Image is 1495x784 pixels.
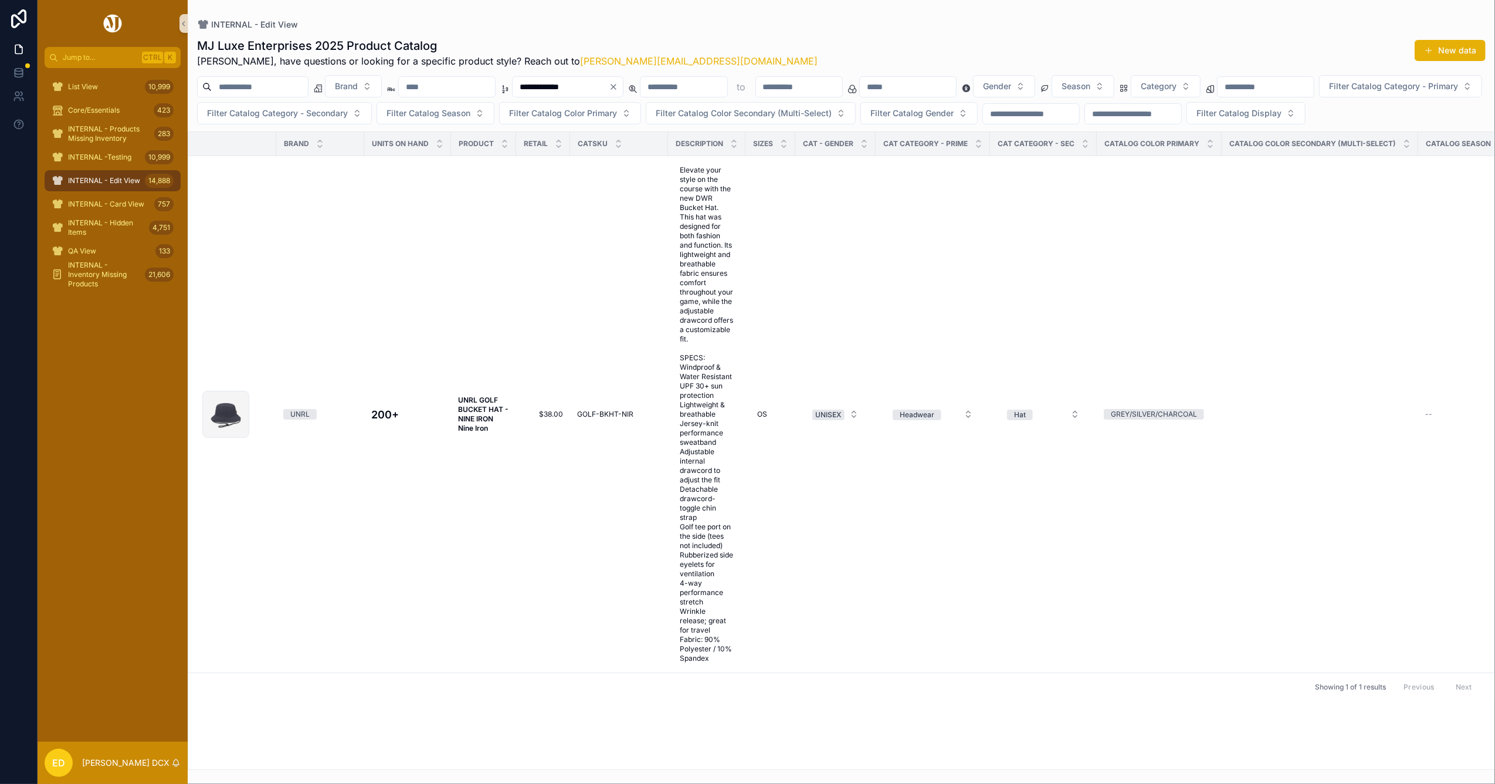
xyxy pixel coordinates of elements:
span: SIZES [753,139,773,148]
span: Catalog Season [1426,139,1491,148]
span: K [165,53,175,62]
span: Filter Catalog Season [387,107,470,119]
a: GOLF-BKHT-NIR [577,410,661,419]
span: CAT - GENDER [803,139,853,148]
button: Select Button [883,404,982,425]
a: Elevate your style on the course with the new DWR Bucket Hat. This hat was designed for both fash... [675,161,738,668]
button: Jump to...CtrlK [45,47,181,68]
span: Catalog Color Secondary (Multi-Select) [1229,139,1396,148]
div: GREY/SILVER/CHARCOAL [1111,409,1197,420]
p: [PERSON_NAME] DCX [82,757,169,769]
div: scrollable content [38,68,188,300]
span: INTERNAL - Inventory Missing Products [68,261,140,289]
span: INTERNAL -Testing [68,153,131,162]
button: Select Button [803,404,868,425]
a: OS [752,405,788,424]
div: 757 [154,197,174,211]
button: Select Button [1319,75,1482,97]
a: INTERNAL -Testing10,999 [45,147,181,168]
a: List View10,999 [45,76,181,97]
a: Select Button [802,403,869,425]
a: INTERNAL - Products Missing Inventory283 [45,123,181,144]
button: Select Button [1131,75,1201,97]
span: Filter Catalog Gender [870,107,954,119]
a: Select Button [883,403,983,425]
div: 133 [155,244,174,258]
button: Clear [609,82,623,92]
span: Product [459,139,494,148]
button: Select Button [973,75,1035,97]
a: INTERNAL - Hidden Items4,751 [45,217,181,238]
span: INTERNAL - Products Missing Inventory [68,124,150,143]
button: Select Button [646,102,856,124]
a: INTERNAL - Edit View14,888 [45,170,181,191]
button: Select Button [325,75,382,97]
h1: MJ Luxe Enterprises 2025 Product Catalog [197,38,818,54]
span: Retail [524,139,548,148]
div: 10,999 [145,150,174,164]
a: New data [1415,40,1486,61]
span: Filter Catalog Category - Primary [1329,80,1458,92]
button: Unselect HEADWEAR [893,408,941,420]
span: INTERNAL - Hidden Items [68,218,144,237]
span: Brand [284,139,309,148]
div: 10,999 [145,80,174,94]
span: Category [1141,80,1177,92]
span: QA View [68,246,96,256]
span: ED [52,756,65,770]
button: Select Button [1186,102,1306,124]
span: CATSKU [578,139,608,148]
button: Select Button [860,102,978,124]
a: UNRL [283,409,357,420]
div: UNISEX [816,410,842,420]
span: Jump to... [63,53,137,62]
span: Filter Catalog Category - Secondary [207,107,348,119]
span: List View [68,82,98,92]
span: INTERNAL - Edit View [68,176,140,185]
a: Select Button [997,403,1090,425]
span: Core/Essentials [68,106,120,115]
div: 423 [154,103,174,117]
span: INTERNAL - Card View [68,200,144,209]
span: Elevate your style on the course with the new DWR Bucket Hat. This hat was designed for both fash... [680,165,734,663]
div: 4,751 [149,221,174,235]
span: Catalog Color Primary [1104,139,1199,148]
div: 283 [154,127,174,141]
a: UNRL GOLF BUCKET HAT - NINE IRON Nine Iron [458,396,509,433]
span: Filter Catalog Color Secondary (Multi-Select) [656,107,832,119]
button: Select Button [499,102,641,124]
div: Headwear [900,410,934,420]
button: Select Button [998,404,1089,425]
span: GOLF-BKHT-NIR [577,410,633,419]
div: 14,888 [145,174,174,188]
span: Gender [983,80,1011,92]
div: UNRL [290,409,310,420]
span: Filter Catalog Color Primary [509,107,617,119]
a: QA View133 [45,241,181,262]
span: Showing 1 of 1 results [1315,682,1386,692]
a: INTERNAL - Edit View [197,19,298,31]
img: App logo [101,14,124,33]
span: INTERNAL - Edit View [211,19,298,31]
a: INTERNAL - Inventory Missing Products21,606 [45,264,181,285]
span: [PERSON_NAME], have questions or looking for a specific product style? Reach out to [197,54,818,68]
a: 200+ [371,407,444,423]
span: Units On Hand [372,139,429,148]
strong: UNRL GOLF BUCKET HAT - NINE IRON Nine Iron [458,396,510,432]
div: Hat [1014,410,1026,420]
span: -- [1425,410,1432,419]
span: Ctrl [142,52,163,63]
span: Season [1062,80,1090,92]
span: CAT CATEGORY - PRIME [883,139,968,148]
span: Brand [335,80,358,92]
span: Filter Catalog Display [1196,107,1282,119]
a: [PERSON_NAME][EMAIL_ADDRESS][DOMAIN_NAME] [580,55,818,67]
p: to [737,80,746,94]
span: OS [757,410,767,419]
button: Select Button [1052,75,1114,97]
a: $38.00 [523,410,563,419]
a: GREY/SILVER/CHARCOAL [1104,409,1215,420]
a: INTERNAL - Card View757 [45,194,181,215]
